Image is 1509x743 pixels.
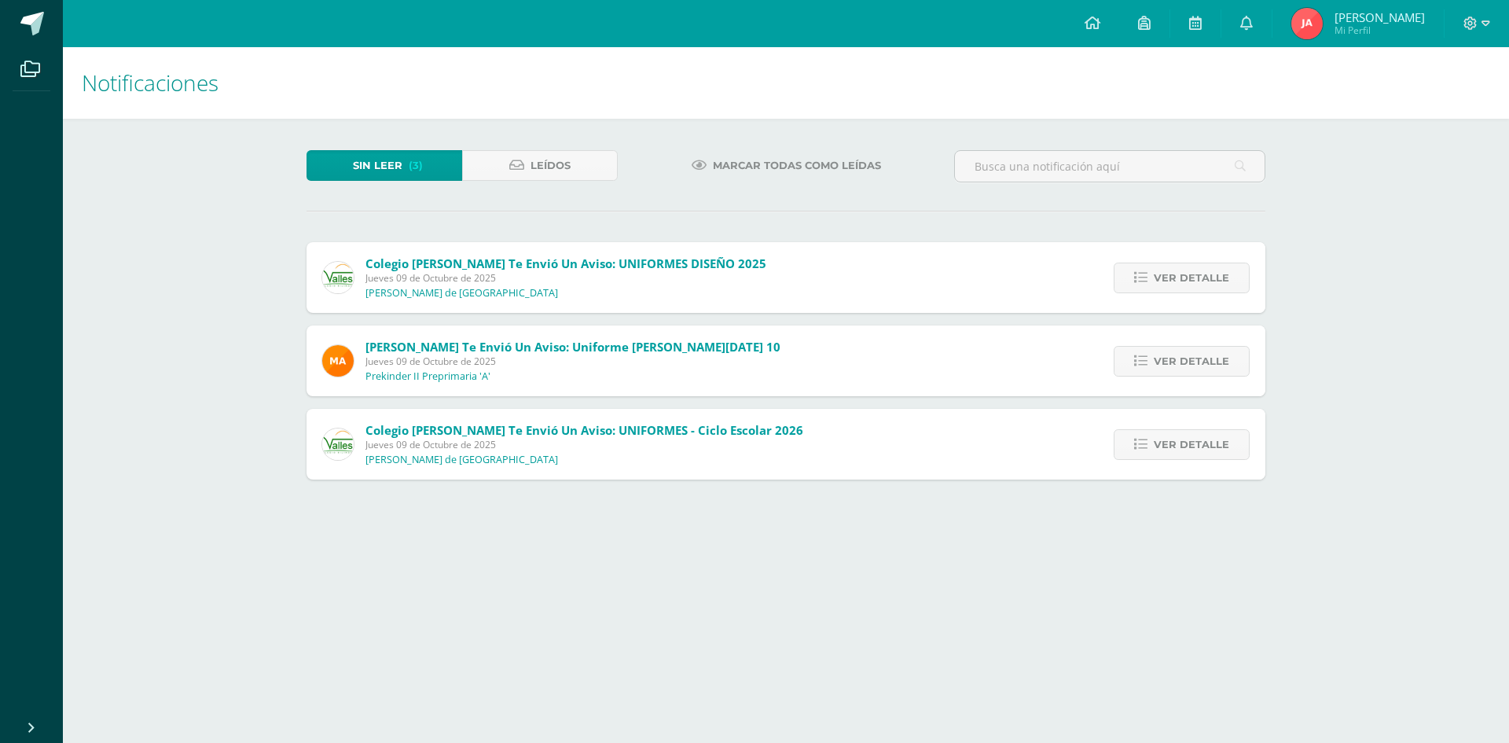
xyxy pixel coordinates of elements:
[365,422,803,438] span: Colegio [PERSON_NAME] te envió un aviso: UNIFORMES - Ciclo Escolar 2026
[307,150,462,181] a: Sin leer(3)
[713,151,881,180] span: Marcar todas como leídas
[1335,24,1425,37] span: Mi Perfil
[365,256,766,271] span: Colegio [PERSON_NAME] te envió un aviso: UNIFORMES DISEÑO 2025
[1335,9,1425,25] span: [PERSON_NAME]
[82,68,218,97] span: Notificaciones
[365,454,558,466] p: [PERSON_NAME] de [GEOGRAPHIC_DATA]
[365,438,803,451] span: Jueves 09 de Octubre de 2025
[1154,347,1229,376] span: Ver detalle
[365,287,558,300] p: [PERSON_NAME] de [GEOGRAPHIC_DATA]
[365,370,490,383] p: Prekinder II Preprimaria 'A'
[1291,8,1323,39] img: 7b6360fa893c69f5a9dd7757fb9cef2f.png
[1154,263,1229,292] span: Ver detalle
[322,262,354,293] img: 94564fe4cf850d796e68e37240ca284b.png
[955,151,1265,182] input: Busca una notificación aquí
[322,345,354,377] img: b242d6cd92280c39e693fb07b0dfec8c.png
[672,150,901,181] a: Marcar todas como leídas
[365,355,780,368] span: Jueves 09 de Octubre de 2025
[365,271,766,285] span: Jueves 09 de Octubre de 2025
[1154,430,1229,459] span: Ver detalle
[462,150,618,181] a: Leídos
[322,429,354,460] img: 94564fe4cf850d796e68e37240ca284b.png
[409,151,423,180] span: (3)
[365,339,780,355] span: [PERSON_NAME] te envió un aviso: Uniforme [PERSON_NAME][DATE] 10
[353,151,402,180] span: Sin leer
[531,151,571,180] span: Leídos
